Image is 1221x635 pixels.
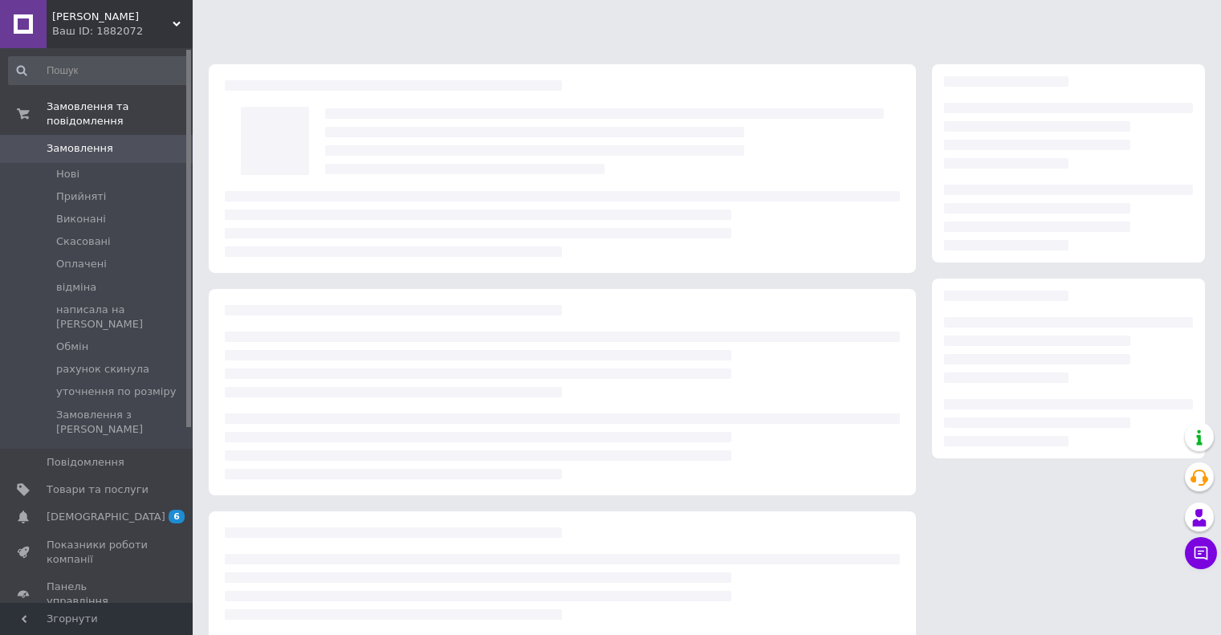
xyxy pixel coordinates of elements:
[56,280,96,295] span: відміна
[56,234,111,249] span: Скасовані
[169,510,185,523] span: 6
[47,580,149,609] span: Панель управління
[52,24,193,39] div: Ваш ID: 1882072
[47,455,124,470] span: Повідомлення
[56,257,107,271] span: Оплачені
[56,385,176,399] span: уточнення по розміру
[47,100,193,128] span: Замовлення та повідомлення
[56,189,106,204] span: Прийняті
[8,56,189,85] input: Пошук
[47,141,113,156] span: Замовлення
[56,167,79,181] span: Нові
[52,10,173,24] span: Наталі
[56,212,106,226] span: Виконані
[56,340,88,354] span: Обмін
[56,362,149,377] span: рахунок скинула
[47,482,149,497] span: Товари та послуги
[56,408,188,437] span: Замовлення з [PERSON_NAME]
[47,510,165,524] span: [DEMOGRAPHIC_DATA]
[47,538,149,567] span: Показники роботи компанії
[1185,537,1217,569] button: Чат з покупцем
[56,303,188,332] span: написала на [PERSON_NAME]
